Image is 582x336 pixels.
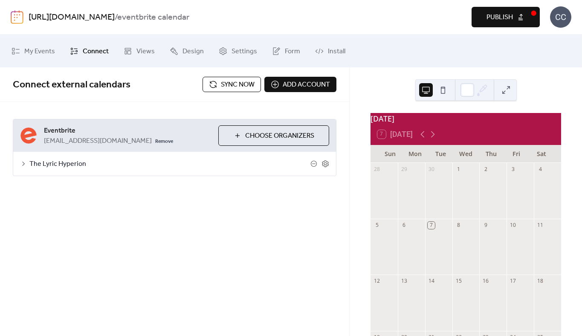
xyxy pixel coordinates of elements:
[155,138,173,145] span: Remove
[428,165,435,173] div: 30
[182,45,204,58] span: Design
[136,45,155,58] span: Views
[5,38,61,64] a: My Events
[44,136,152,146] span: [EMAIL_ADDRESS][DOMAIN_NAME]
[285,45,300,58] span: Form
[11,10,23,24] img: logo
[374,165,381,173] div: 28
[218,125,329,146] button: Choose Organizers
[264,77,336,92] button: Add account
[482,222,489,229] div: 9
[486,12,513,23] span: Publish
[13,75,130,94] span: Connect external calendars
[537,278,544,285] div: 18
[510,165,517,173] div: 3
[377,145,402,162] div: Sun
[24,45,55,58] span: My Events
[117,9,189,26] b: eventbrite calendar
[537,165,544,173] div: 4
[550,6,571,28] div: CC
[374,222,381,229] div: 5
[117,38,161,64] a: Views
[283,80,330,90] span: Add account
[29,159,310,169] span: The Lyric Hyperion
[371,113,561,124] div: [DATE]
[482,278,489,285] div: 16
[163,38,210,64] a: Design
[83,45,109,58] span: Connect
[472,7,540,27] button: Publish
[529,145,554,162] div: Sat
[374,278,381,285] div: 12
[115,9,117,26] b: /
[328,45,345,58] span: Install
[510,278,517,285] div: 17
[428,278,435,285] div: 14
[400,165,408,173] div: 29
[402,145,428,162] div: Mon
[478,145,504,162] div: Thu
[212,38,263,64] a: Settings
[203,77,261,92] button: Sync now
[221,80,255,90] span: Sync now
[455,165,462,173] div: 1
[266,38,307,64] a: Form
[64,38,115,64] a: Connect
[44,126,211,136] span: Eventbrite
[504,145,529,162] div: Fri
[400,278,408,285] div: 13
[29,9,115,26] a: [URL][DOMAIN_NAME]
[455,278,462,285] div: 15
[428,222,435,229] div: 7
[245,131,314,141] span: Choose Organizers
[20,127,37,144] img: eventbrite
[400,222,408,229] div: 6
[232,45,257,58] span: Settings
[453,145,478,162] div: Wed
[455,222,462,229] div: 8
[309,38,352,64] a: Install
[428,145,453,162] div: Tue
[510,222,517,229] div: 10
[537,222,544,229] div: 11
[482,165,489,173] div: 2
